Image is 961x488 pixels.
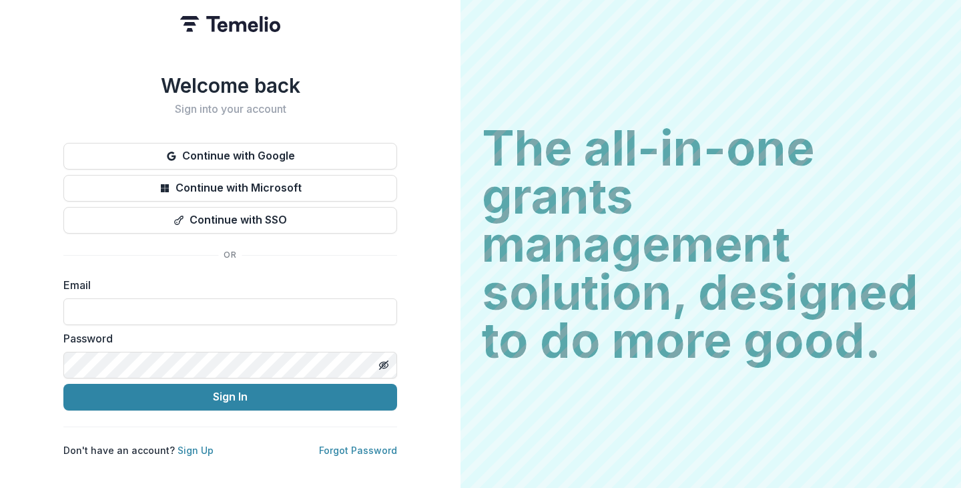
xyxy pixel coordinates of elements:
h1: Welcome back [63,73,397,97]
p: Don't have an account? [63,443,214,457]
h2: Sign into your account [63,103,397,115]
label: Email [63,277,389,293]
a: Sign Up [178,445,214,456]
a: Forgot Password [319,445,397,456]
label: Password [63,330,389,346]
img: Temelio [180,16,280,32]
button: Toggle password visibility [373,354,394,376]
button: Continue with Microsoft [63,175,397,202]
button: Continue with SSO [63,207,397,234]
button: Continue with Google [63,143,397,170]
button: Sign In [63,384,397,411]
